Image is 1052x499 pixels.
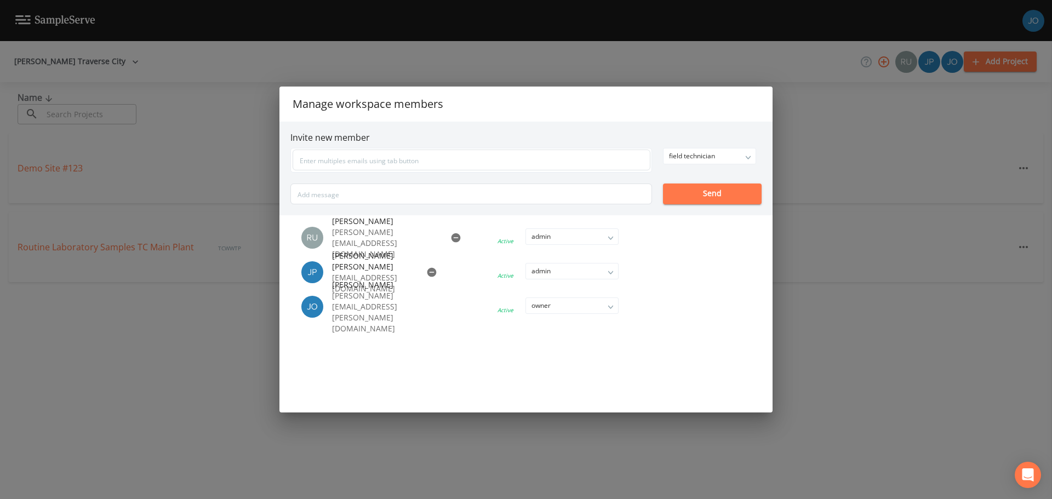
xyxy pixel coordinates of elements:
img: 92e20bd353cb281322285d13af20c0d9 [301,296,323,318]
span: [PERSON_NAME] [PERSON_NAME] [332,250,413,272]
div: Russell Schindler [301,227,332,249]
p: [PERSON_NAME][EMAIL_ADDRESS][DOMAIN_NAME] [332,227,437,260]
img: 41241ef155101aa6d92a04480b0d0000 [301,261,323,283]
div: Joshua gere Paul [301,261,332,283]
div: field technician [664,148,756,164]
span: [PERSON_NAME] [332,279,456,290]
input: Enter multiples emails using tab button [293,150,650,170]
div: owner [526,298,618,313]
h6: Invite new member [290,133,762,143]
div: Joshua Lycka [301,296,332,318]
h2: Manage workspace members [279,87,773,122]
input: Add message [290,183,652,204]
div: Active [498,306,513,314]
p: [PERSON_NAME][EMAIL_ADDRESS][PERSON_NAME][DOMAIN_NAME] [332,290,456,334]
div: Open Intercom Messenger [1015,462,1041,488]
p: [EMAIL_ADDRESS][DOMAIN_NAME] [332,272,413,294]
button: Send [663,183,762,204]
span: [PERSON_NAME] [332,216,437,227]
img: a5c06d64ce99e847b6841ccd0307af82 [301,227,323,249]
